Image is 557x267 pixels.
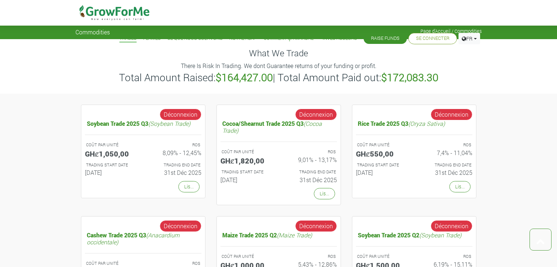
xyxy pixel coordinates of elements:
p: COÛT PAR UNITÉ [222,149,272,155]
h6: 9,01% - 13,17% [284,156,337,163]
a: Soybean Trade 2025 Q3(Soybean Trade) COÛT PAR UNITÉ GHȼ1,050,00 ROS 8,09% - 12,45% TRADING START ... [85,118,201,179]
h5: GHȼ550,00 [356,149,409,158]
p: Estimated Trading Start Date [222,169,272,175]
span: Déconnexion [431,220,472,232]
a: Lis... [449,181,471,192]
h5: Maize Trade 2025 Q2 [220,230,337,240]
a: Notre ADN [229,35,257,42]
i: (Cocoa Trade) [222,120,322,134]
a: FR [458,33,480,44]
p: Estimated Trading End Date [150,162,200,168]
h5: Soybean Trade 2025 Q2 [356,230,472,240]
p: COÛT PAR UNITÉ [357,142,408,148]
h6: [DATE] [85,169,138,176]
span: Déconnexion [160,109,201,120]
a: Raise Funds [371,35,400,42]
p: Estimated Trading End Date [421,162,471,168]
a: Cocoa/Shearnut Trade 2025 Q3(Cocoa Trade) COÛT PAR UNITÉ GHȼ1,820,00 ROS 9,01% - 13,17% TRADING S... [220,118,337,186]
h6: 31st Déc 2025 [149,169,201,176]
i: (Soybean Trade) [148,120,190,127]
i: (Maize Trade) [277,231,312,239]
p: ROS [421,142,471,148]
h5: Cocoa/Shearnut Trade 2025 Q3 [220,118,337,136]
p: Estimated Trading End Date [285,169,336,175]
i: (Soybean Trade) [419,231,461,239]
h5: Cashew Trade 2025 Q3 [85,230,201,247]
a: Lis... [314,188,335,199]
h5: GHȼ1,050,00 [85,149,138,158]
b: $164,427.00 [216,71,273,84]
span: Déconnexion [295,109,337,120]
p: COÛT PAR UNITÉ [357,253,408,260]
a: Se Connecter [416,35,449,42]
p: COÛT PAR UNITÉ [86,260,137,267]
a: Lis... [178,181,200,192]
h3: Total Amount Raised: | Total Amount Paid out: [77,71,481,84]
a: Rice Trade 2025 Q3(Oryza Sativa) COÛT PAR UNITÉ GHȼ550,00 ROS 7,4% - 11,04% TRADING START DATE [D... [356,118,472,179]
p: COÛT PAR UNITÉ [86,142,137,148]
a: Ce que nous Cultivons [167,35,223,42]
h5: Rice Trade 2025 Q3 [356,118,472,129]
p: ROS [285,149,336,155]
p: Estimated Trading Start Date [357,162,408,168]
p: There Is Risk In Trading. We dont Guarantee returns of your funding or profit. [77,61,481,70]
h6: 31st Déc 2025 [420,169,472,176]
p: ROS [285,253,336,260]
a: Investisseurs [323,35,360,42]
h4: What We Trade [75,48,482,59]
p: ROS [150,260,200,267]
h6: 31st Déc 2025 [284,176,337,183]
a: Comment ça Marche [264,35,316,42]
span: Déconnexion [160,220,201,232]
b: $172,083.30 [381,71,438,84]
a: Fermes [143,35,161,42]
h6: 7,4% - 11,04% [420,149,472,156]
p: ROS [421,253,471,260]
span: Commodities [75,29,110,35]
h6: [DATE] [220,176,273,183]
p: Estimated Trading Start Date [86,162,137,168]
i: (Oryza Sativa) [408,120,445,127]
p: COÛT PAR UNITÉ [222,253,272,260]
a: Trades [119,35,137,42]
span: Déconnexion [431,109,472,120]
span: Déconnexion [295,220,337,232]
h6: [DATE] [356,169,409,176]
p: ROS [150,142,200,148]
h6: 8,09% - 12,45% [149,149,201,156]
i: (Anacardium occidentale) [87,231,179,246]
h5: Soybean Trade 2025 Q3 [85,118,201,129]
h5: GHȼ1,820,00 [220,156,273,165]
